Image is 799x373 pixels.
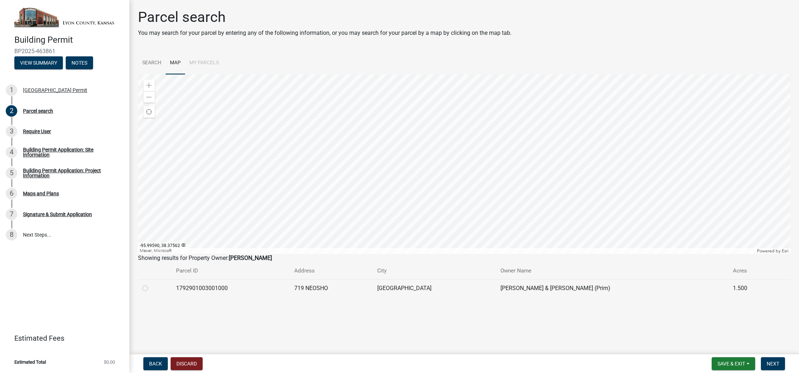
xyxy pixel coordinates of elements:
[782,248,789,253] a: Esri
[6,188,17,199] div: 6
[14,56,63,69] button: View Summary
[138,9,512,26] h1: Parcel search
[6,229,17,241] div: 8
[23,212,92,217] div: Signature & Submit Application
[6,209,17,220] div: 7
[290,279,373,297] td: 719 NEOSHO
[143,80,155,91] div: Zoom in
[172,279,290,297] td: 1792901003001000
[6,105,17,117] div: 2
[138,52,166,75] a: Search
[14,48,115,55] span: BP2025-463861
[138,248,755,254] div: Maxar, Microsoft
[496,262,728,279] th: Owner Name
[104,360,115,364] span: $0.00
[767,361,779,367] span: Next
[229,255,272,261] strong: [PERSON_NAME]
[23,191,59,196] div: Maps and Plans
[712,357,755,370] button: Save & Exit
[6,84,17,96] div: 1
[717,361,745,367] span: Save & Exit
[172,262,290,279] th: Parcel ID
[149,361,162,367] span: Back
[23,129,51,134] div: Require User
[66,56,93,69] button: Notes
[6,146,17,158] div: 4
[23,147,118,157] div: Building Permit Application: Site Information
[143,91,155,103] div: Zoom out
[6,331,118,345] a: Estimated Fees
[66,61,93,66] wm-modal-confirm: Notes
[6,167,17,179] div: 5
[166,52,185,75] a: Map
[143,106,155,118] div: Find my location
[755,248,790,254] div: Powered by
[23,168,118,178] div: Building Permit Application: Project Information
[729,279,773,297] td: 1.500
[496,279,728,297] td: [PERSON_NAME] & [PERSON_NAME] (Prim)
[14,360,46,364] span: Estimated Total
[23,88,87,93] div: [GEOGRAPHIC_DATA] Permit
[373,262,496,279] th: City
[171,357,203,370] button: Discard
[138,254,790,262] div: Showing results for Property Owner:
[729,262,773,279] th: Acres
[14,8,118,27] img: Lyon County, Kansas
[138,29,512,37] p: You may search for your parcel by entering any of the following information, or you may search fo...
[14,61,63,66] wm-modal-confirm: Summary
[761,357,785,370] button: Next
[14,35,124,45] h4: Building Permit
[23,108,53,113] div: Parcel search
[373,279,496,297] td: [GEOGRAPHIC_DATA]
[6,126,17,137] div: 3
[290,262,373,279] th: Address
[143,357,168,370] button: Back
